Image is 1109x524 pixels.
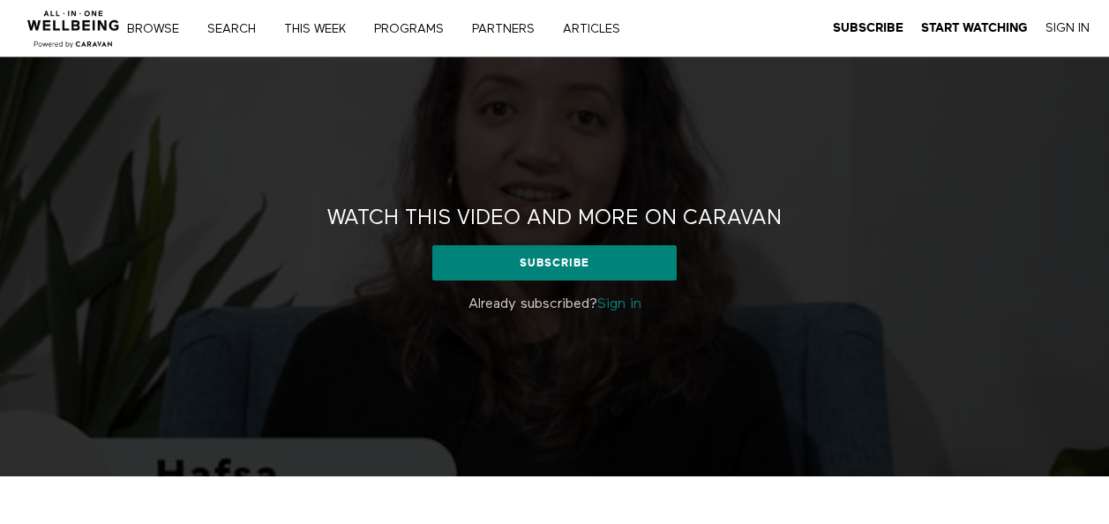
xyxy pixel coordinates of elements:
[368,23,462,35] a: PROGRAMS
[278,23,364,35] a: THIS WEEK
[597,297,641,311] a: Sign in
[833,20,903,36] a: Subscribe
[139,19,656,37] nav: Primary
[921,20,1028,36] a: Start Watching
[557,23,639,35] a: ARTICLES
[299,294,810,315] p: Already subscribed?
[921,21,1028,34] strong: Start Watching
[466,23,553,35] a: PARTNERS
[121,23,198,35] a: Browse
[432,245,678,281] a: Subscribe
[833,21,903,34] strong: Subscribe
[1045,20,1090,36] a: Sign In
[327,205,782,232] h2: Watch this video and more on CARAVAN
[201,23,274,35] a: Search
